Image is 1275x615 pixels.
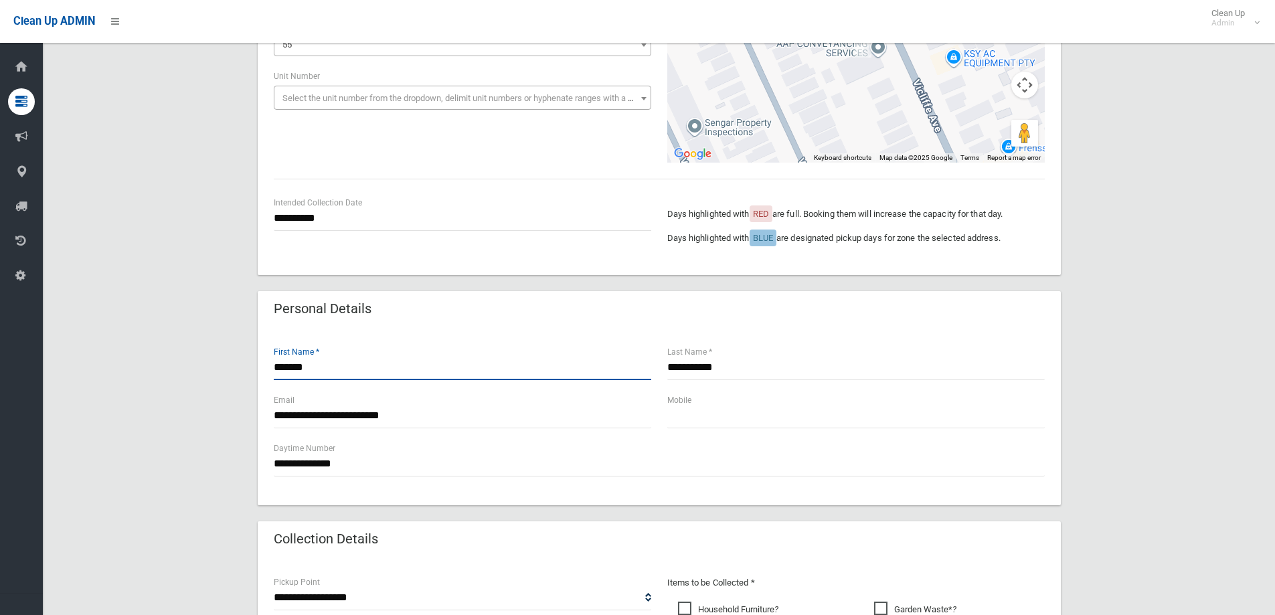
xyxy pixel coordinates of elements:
a: Open this area in Google Maps (opens a new window) [671,145,715,163]
span: 55 [277,35,648,54]
div: 55 Vicliffe Avenue, CAMPSIE NSW 2194 [855,35,871,58]
header: Collection Details [258,526,394,552]
span: Clean Up ADMIN [13,15,95,27]
small: Admin [1211,18,1245,28]
a: Report a map error [987,154,1041,161]
img: Google [671,145,715,163]
a: Terms (opens in new tab) [960,154,979,161]
button: Map camera controls [1011,72,1038,98]
span: Select the unit number from the dropdown, delimit unit numbers or hyphenate ranges with a comma [282,93,657,103]
span: BLUE [753,233,773,243]
button: Drag Pegman onto the map to open Street View [1011,120,1038,147]
header: Personal Details [258,296,388,322]
span: 55 [282,39,292,50]
span: 55 [274,32,651,56]
p: Days highlighted with are designated pickup days for zone the selected address. [667,230,1045,246]
span: Map data ©2025 Google [879,154,952,161]
button: Keyboard shortcuts [814,153,871,163]
p: Items to be Collected * [667,575,1045,591]
p: Days highlighted with are full. Booking them will increase the capacity for that day. [667,206,1045,222]
span: RED [753,209,769,219]
span: Clean Up [1205,8,1258,28]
